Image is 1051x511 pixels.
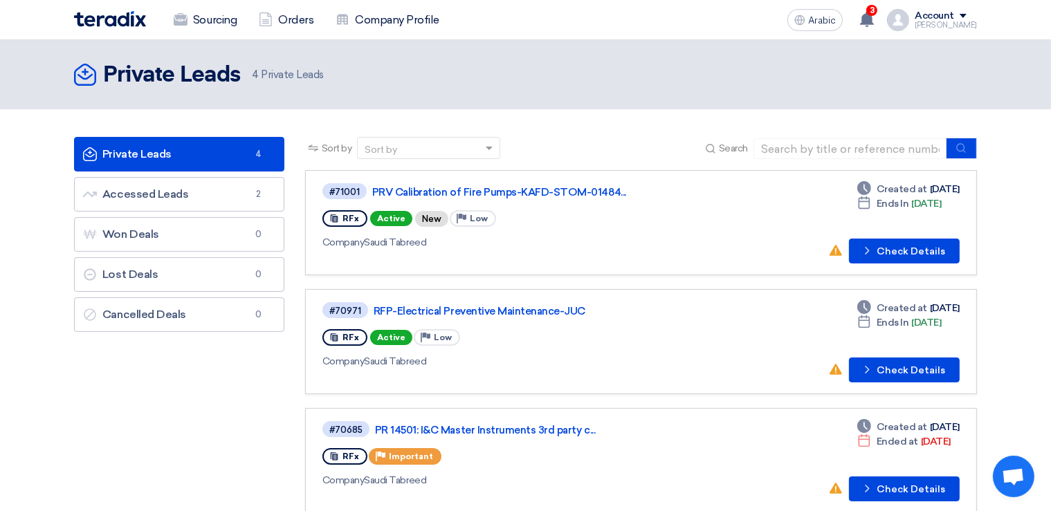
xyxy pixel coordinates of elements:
h2: Private Leads [103,62,241,89]
span: Company [322,474,365,486]
div: [DATE] [857,182,960,196]
span: Created at [877,420,927,434]
span: 4 [250,147,267,161]
a: Sourcing [163,5,248,35]
span: Active [370,211,412,226]
span: 0 [250,308,267,322]
span: Created at [877,301,927,315]
img: Teradix logo [74,11,146,27]
div: [DATE] [857,196,942,211]
input: Search by title or reference number [753,138,947,159]
button: Arabic [787,9,843,31]
span: Important [389,452,433,461]
div: Saudi Tabreed [322,235,721,250]
div: [DATE] [857,420,960,434]
div: [PERSON_NAME] [915,21,977,29]
span: Search [719,141,748,156]
button: Check Details [849,239,960,263]
a: RFP-Electrical Preventive Maintenance-JUC [374,305,720,317]
div: Saudi Tabreed [322,473,724,487]
div: #70685 [329,425,363,434]
span: 2 [250,187,267,201]
span: RFx [342,214,359,223]
img: profile_test.png [887,9,909,31]
span: RFx [342,333,359,342]
span: 0 [250,268,267,281]
span: Company [322,355,365,367]
span: Sort by [322,141,352,156]
a: Won Deals0 [74,217,284,252]
span: 4 [252,68,259,81]
a: Accessed Leads2 [74,177,284,212]
span: Low [434,333,452,342]
div: #71001 [329,187,360,196]
span: Ends In [877,315,909,330]
a: Private Leads4 [74,137,284,171]
div: Saudi Tabreed [322,354,722,369]
span: Company [322,236,365,248]
a: Lost Deals0 [74,257,284,292]
span: Private Leads [252,67,324,83]
div: New [415,211,448,227]
div: [DATE] [857,301,960,315]
span: RFx [342,452,359,461]
span: Created at [877,182,927,196]
div: [DATE] [857,434,951,449]
a: PR 14501: I&C Master Instruments 3rd party c... [375,424,721,436]
span: Low [470,214,488,223]
span: Ends In [877,196,909,211]
a: PRV Calibration of Fire Pumps-KAFD-STOM-01484... [372,186,718,198]
div: [DATE] [857,315,942,330]
span: 0 [250,227,267,241]
a: Cancelled Deals0 [74,297,284,332]
button: Check Details [849,476,960,501]
button: Check Details [849,357,960,382]
a: Open chat [993,456,1034,497]
span: Arabic [808,16,836,26]
a: Orders [248,5,325,35]
span: Ended at [877,434,918,449]
span: Active [370,330,412,345]
span: 3 [866,5,877,16]
div: #70971 [329,306,361,315]
div: Sort by [365,142,397,157]
div: Account [915,10,954,22]
a: Company Profile [325,5,450,35]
